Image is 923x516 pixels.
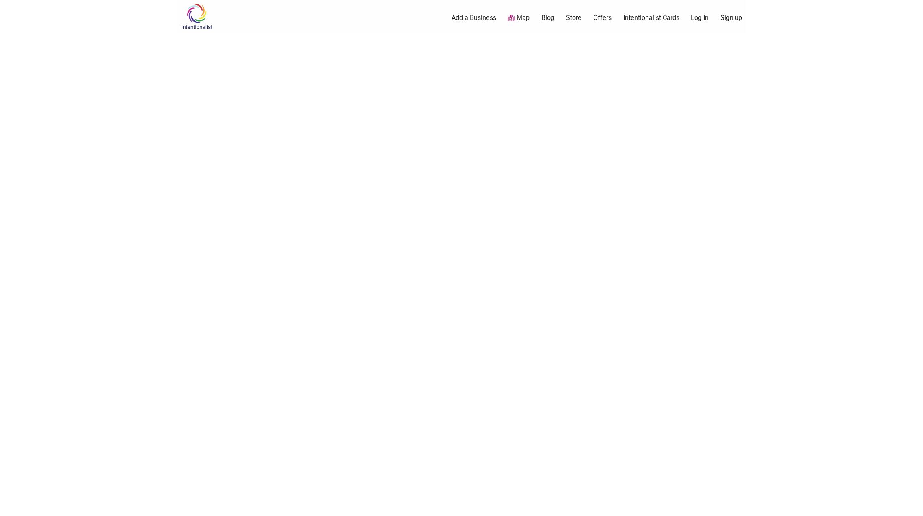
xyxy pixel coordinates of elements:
[691,13,709,22] a: Log In
[566,13,581,22] a: Store
[177,3,216,30] img: Intentionalist
[720,13,742,22] a: Sign up
[452,13,496,22] a: Add a Business
[593,13,612,22] a: Offers
[623,13,679,22] a: Intentionalist Cards
[508,13,530,23] a: Map
[541,13,554,22] a: Blog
